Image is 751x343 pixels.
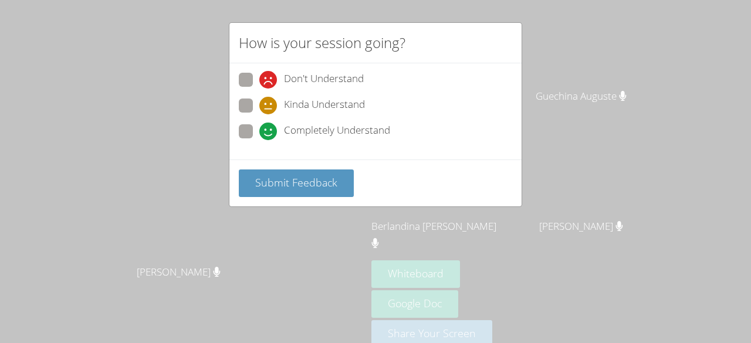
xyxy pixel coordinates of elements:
[239,169,354,197] button: Submit Feedback
[284,97,365,114] span: Kinda Understand
[255,175,337,189] span: Submit Feedback
[239,32,405,53] h2: How is your session going?
[284,71,364,89] span: Don't Understand
[284,123,390,140] span: Completely Understand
